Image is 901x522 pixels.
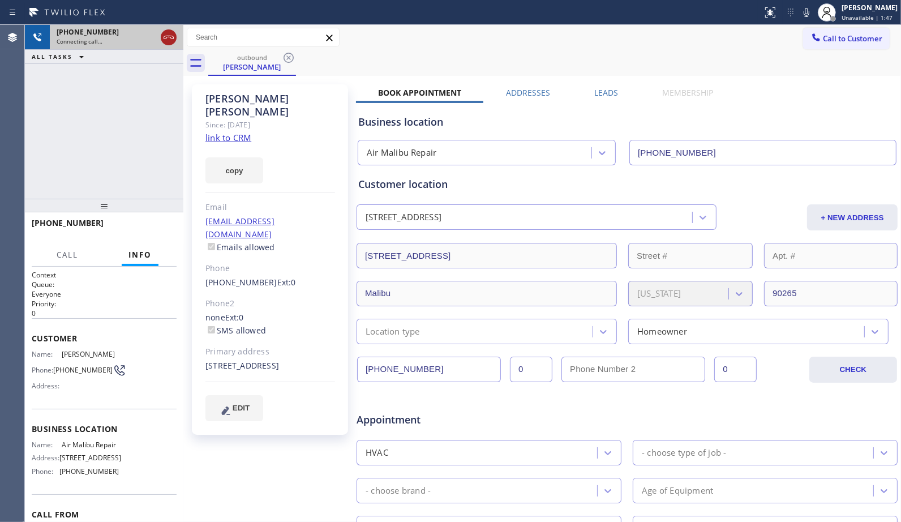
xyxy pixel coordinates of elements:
a: [PHONE_NUMBER] [205,277,277,288]
div: [PERSON_NAME] [209,62,295,72]
span: Customer [32,333,177,344]
input: Address [357,243,617,268]
input: Phone Number 2 [561,357,705,382]
label: Leads [594,87,618,98]
button: Hang up [161,29,177,45]
p: Everyone [32,289,177,299]
a: link to CRM [205,132,251,143]
input: SMS allowed [208,326,215,333]
span: Appointment [357,412,535,427]
span: Phone: [32,366,53,374]
h1: Context [32,270,177,280]
div: Since: [DATE] [205,118,335,131]
button: + NEW ADDRESS [807,204,898,230]
div: [PERSON_NAME] [PERSON_NAME] [205,92,335,118]
span: Unavailable | 1:47 [842,14,893,22]
input: ZIP [764,281,898,306]
span: Address: [32,382,62,390]
button: copy [205,157,263,183]
button: CHECK [809,357,898,383]
span: [PHONE_NUMBER] [53,366,113,374]
div: Email [205,201,335,214]
button: EDIT [205,395,263,421]
h2: Queue: [32,280,177,289]
span: Ext: 0 [277,277,296,288]
input: Apt. # [764,243,898,268]
span: Info [128,250,152,260]
div: [STREET_ADDRESS] [366,211,441,224]
span: ALL TASKS [32,53,72,61]
button: Mute [799,5,814,20]
label: SMS allowed [205,325,266,336]
label: Book Appointment [378,87,461,98]
span: [STREET_ADDRESS] [59,453,121,462]
span: Connecting call… [57,37,102,45]
span: Business location [32,423,177,434]
a: [EMAIL_ADDRESS][DOMAIN_NAME] [205,216,274,239]
div: Homeowner [637,325,687,338]
div: none [205,311,335,337]
div: Primary address [205,345,335,358]
div: Customer location [358,177,896,192]
input: Street # [628,243,753,268]
label: Membership [663,87,714,98]
input: Emails allowed [208,243,215,250]
div: Air Malibu Repair [367,147,436,160]
span: Call to Customer [823,33,882,44]
span: Call [57,250,78,260]
div: outbound [209,53,295,62]
button: Info [122,244,158,266]
span: [PERSON_NAME] [62,350,118,358]
input: Phone Number [357,357,501,382]
span: Name: [32,350,62,358]
div: Location type [366,325,420,338]
div: Phone2 [205,297,335,310]
span: Ext: 0 [225,312,244,323]
span: EDIT [233,404,250,412]
span: [PHONE_NUMBER] [57,27,119,37]
input: City [357,281,617,306]
div: Age of Equipment [642,484,713,497]
div: Business location [358,114,896,130]
div: Phone [205,262,335,275]
button: ALL TASKS [25,50,95,63]
span: [PHONE_NUMBER] [59,467,119,476]
span: Call From [32,509,177,520]
span: Address: [32,453,59,462]
input: Ext. [510,357,552,382]
div: Luke Alexander [209,50,295,75]
div: [PERSON_NAME] [842,3,898,12]
div: [STREET_ADDRESS] [205,360,335,373]
div: - choose brand - [366,484,431,497]
input: Ext. 2 [714,357,757,382]
span: [PHONE_NUMBER] [32,217,104,228]
button: Call [50,244,85,266]
p: 0 [32,309,177,318]
div: - choose type of job - [642,446,726,459]
div: HVAC [366,446,388,459]
input: Search [187,28,339,46]
button: Call to Customer [803,28,890,49]
span: Air Malibu Repair [62,440,118,449]
label: Addresses [506,87,550,98]
input: Phone Number [629,140,896,165]
span: Name: [32,440,62,449]
label: Emails allowed [205,242,275,253]
h2: Priority: [32,299,177,309]
span: Phone: [32,467,59,476]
